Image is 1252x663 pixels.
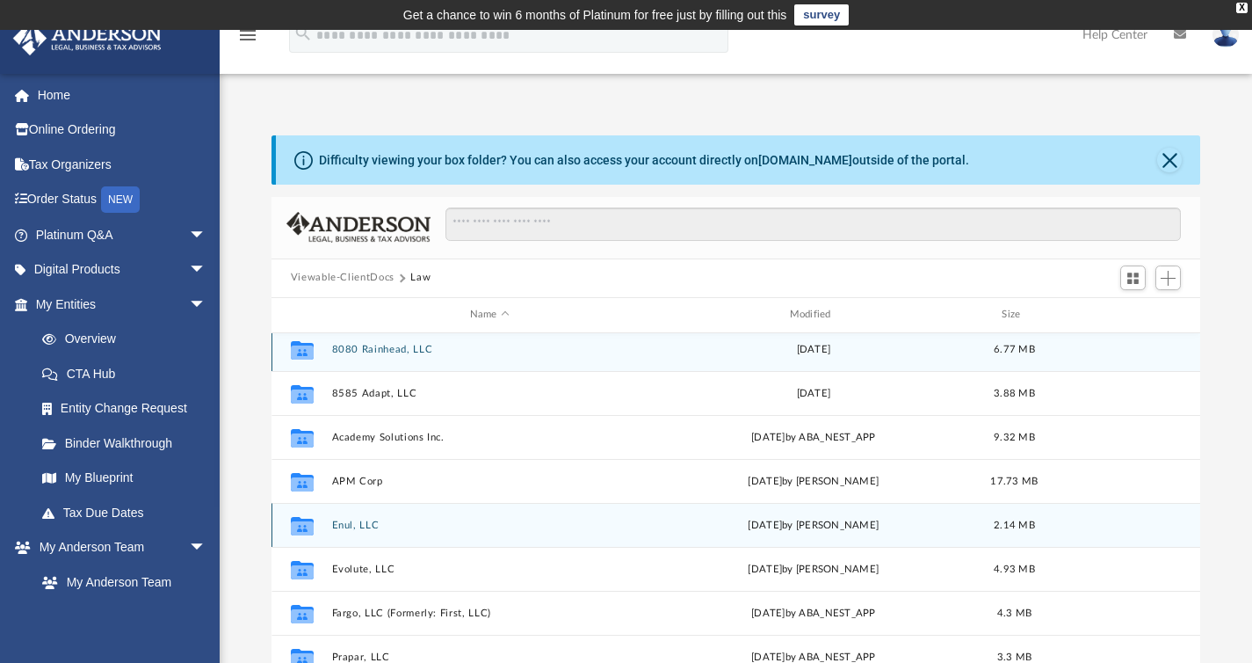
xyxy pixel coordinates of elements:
div: id [1057,307,1180,323]
span: arrow_drop_down [189,252,224,288]
a: Tax Organizers [12,147,233,182]
span: 4.93 MB [994,564,1035,573]
button: Viewable-ClientDocs [291,270,394,286]
div: [DATE] by [PERSON_NAME] [655,561,972,577]
span: arrow_drop_down [189,530,224,566]
span: arrow_drop_down [189,287,224,323]
a: Home [12,77,233,113]
a: CTA Hub [25,356,233,391]
div: Size [979,307,1049,323]
div: [DATE] by [PERSON_NAME] [655,473,972,489]
button: Academy Solutions Inc. [331,431,648,442]
div: Modified [655,307,971,323]
a: My Blueprint [25,461,224,496]
button: Evolute, LLC [331,563,648,574]
a: Digital Productsarrow_drop_down [12,252,233,288]
a: My Entitiesarrow_drop_down [12,287,233,322]
div: id [279,307,323,323]
span: 3.88 MB [994,388,1035,397]
div: NEW [101,186,140,213]
a: Entity Change Request [25,391,233,426]
span: 2.14 MB [994,520,1035,529]
button: Add [1155,266,1182,290]
button: 8585 Adapt, LLC [331,387,648,398]
span: 4.3 MB [996,608,1031,617]
a: My Anderson Teamarrow_drop_down [12,530,224,565]
div: Name [330,307,647,323]
a: Order StatusNEW [12,182,233,218]
a: Binder Walkthrough [25,426,233,461]
div: [DATE] [655,341,972,357]
div: [DATE] [655,385,972,401]
div: close [1236,3,1248,13]
span: [DATE] [748,520,782,529]
input: Search files and folders [445,208,1181,241]
a: Anderson System [25,600,224,635]
span: 9.32 MB [994,432,1035,441]
button: Close [1157,148,1182,172]
div: [DATE] by ABA_NEST_APP [655,605,972,621]
div: [DATE] by ABA_NEST_APP [655,429,972,445]
span: arrow_drop_down [189,217,224,253]
button: Prapar, LLC [331,651,648,662]
button: APM Corp [331,475,648,486]
div: by [PERSON_NAME] [655,517,972,533]
button: Enul, LLC [331,519,648,530]
button: Law [410,270,431,286]
a: My Anderson Team [25,565,215,600]
div: Difficulty viewing your box folder? You can also access your account directly on outside of the p... [319,151,969,170]
button: Switch to Grid View [1120,266,1147,290]
a: Overview [25,322,233,357]
a: Online Ordering [12,113,233,148]
img: User Pic [1212,22,1239,47]
span: 3.3 MB [996,652,1031,661]
a: Platinum Q&Aarrow_drop_down [12,217,233,252]
a: Tax Due Dates [25,495,233,530]
img: Anderson Advisors Platinum Portal [8,21,167,55]
i: menu [237,25,258,46]
a: survey [794,4,849,25]
i: search [293,24,313,43]
a: [DOMAIN_NAME] [758,153,852,167]
span: 17.73 MB [990,476,1038,485]
div: Get a chance to win 6 months of Platinum for free just by filling out this [403,4,787,25]
button: Fargo, LLC (Formerly: First, LLC) [331,607,648,618]
span: 6.77 MB [994,344,1035,353]
a: menu [237,33,258,46]
button: 8080 Rainhead, LLC [331,343,648,354]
